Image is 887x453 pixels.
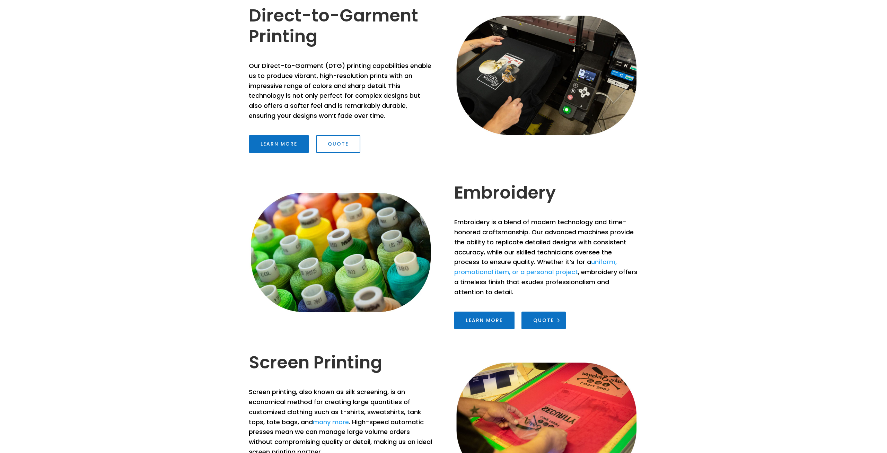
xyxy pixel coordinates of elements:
[249,135,309,153] a: Learn More
[249,61,433,121] p: Our Direct-to-Garment (DTG) printing capabilities enable us to produce vibrant, high-resolution p...
[454,182,639,207] h2: Embroidery
[316,135,360,153] a: Quote
[249,5,433,50] h2: Direct-to-Garment Printing
[454,14,639,137] img: Home_DTG
[249,191,433,314] img: embroideryv2
[454,217,639,297] p: Embroidery is a blend of modern technology and time-honored craftsmanship. Our advanced machines ...
[249,352,433,376] h2: Screen Printing
[454,312,515,330] a: Learn More
[313,418,349,426] a: many more
[521,312,566,330] a: Quote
